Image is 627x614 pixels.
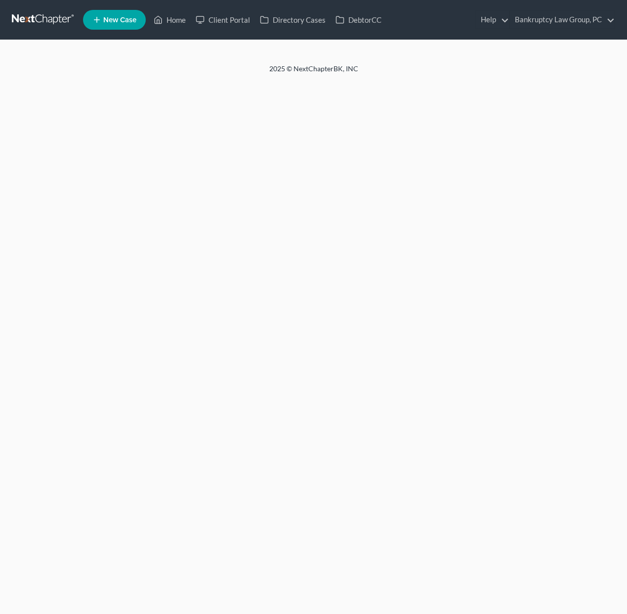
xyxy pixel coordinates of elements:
a: Directory Cases [255,11,331,29]
div: 2025 © NextChapterBK, INC [32,64,595,82]
a: DebtorCC [331,11,386,29]
a: Help [476,11,509,29]
a: Client Portal [191,11,255,29]
a: Home [149,11,191,29]
new-legal-case-button: New Case [83,10,146,30]
a: Bankruptcy Law Group, PC [510,11,615,29]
